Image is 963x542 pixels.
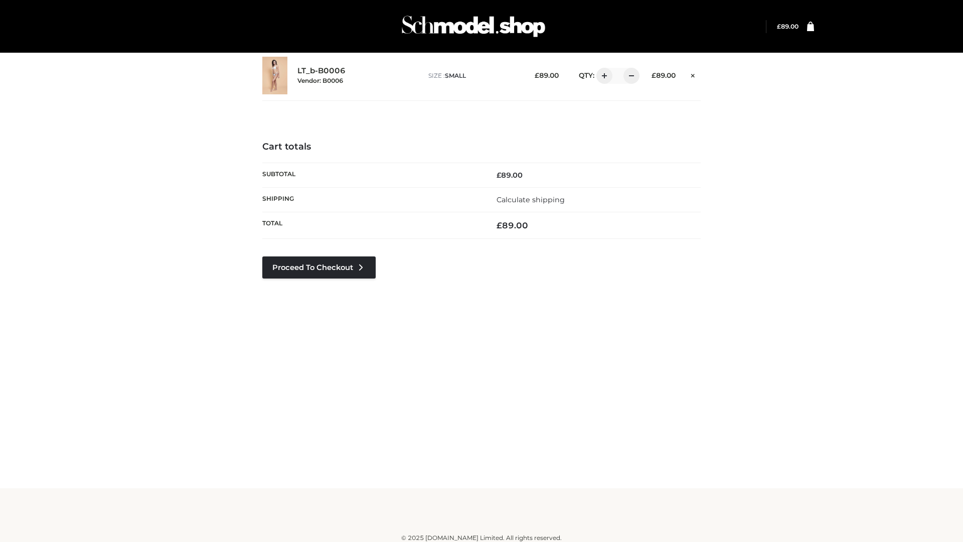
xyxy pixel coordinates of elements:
bdi: 89.00 [535,71,559,79]
span: £ [497,220,502,230]
th: Subtotal [262,163,481,187]
bdi: 89.00 [777,23,798,30]
h4: Cart totals [262,142,701,153]
span: £ [652,71,656,79]
bdi: 89.00 [497,220,528,230]
a: Calculate shipping [497,195,565,204]
a: Proceed to Checkout [262,256,376,279]
bdi: 89.00 [652,71,676,79]
p: size : [428,71,519,80]
img: Schmodel Admin 964 [398,7,549,46]
span: £ [535,71,539,79]
span: £ [497,171,501,180]
a: LT_b-B0006 [297,66,346,76]
span: SMALL [445,72,466,79]
bdi: 89.00 [497,171,523,180]
div: QTY: [569,68,636,84]
a: £89.00 [777,23,798,30]
a: Remove this item [686,68,701,81]
th: Shipping [262,187,481,212]
small: Vendor: B0006 [297,77,343,84]
span: £ [777,23,781,30]
img: LT_b-B0006 - SMALL [262,57,287,94]
th: Total [262,212,481,239]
